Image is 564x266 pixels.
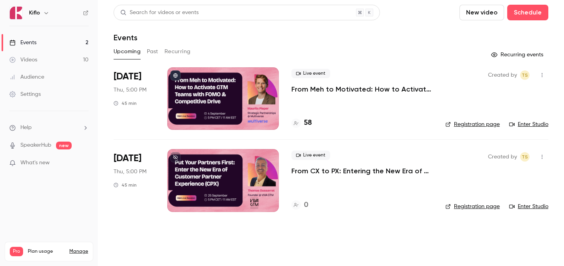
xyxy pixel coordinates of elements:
[147,45,158,58] button: Past
[509,120,548,128] a: Enter Studio
[9,56,37,64] div: Videos
[291,200,308,210] a: 0
[488,49,548,61] button: Recurring events
[114,168,146,176] span: Thu, 5:00 PM
[114,67,155,130] div: Sep 4 Thu, 5:00 PM (Europe/Rome)
[29,9,40,17] h6: Kiflo
[10,7,22,19] img: Kiflo
[10,247,23,256] span: Pro
[114,33,137,42] h1: Events
[522,152,528,162] span: TS
[114,182,137,188] div: 45 min
[114,149,155,212] div: Sep 25 Thu, 5:00 PM (Europe/Rome)
[488,70,517,80] span: Created by
[114,152,141,165] span: [DATE]
[9,39,36,47] div: Events
[9,124,89,132] li: help-dropdown-opener
[20,124,32,132] span: Help
[164,45,191,58] button: Recurring
[291,118,312,128] a: 58
[488,152,517,162] span: Created by
[114,86,146,94] span: Thu, 5:00 PM
[9,90,41,98] div: Settings
[291,151,330,160] span: Live event
[459,5,504,20] button: New video
[509,203,548,210] a: Enter Studio
[28,248,65,255] span: Plan usage
[304,200,308,210] h4: 0
[114,45,141,58] button: Upcoming
[9,73,44,81] div: Audience
[56,142,72,149] span: new
[445,120,500,128] a: Registration page
[114,70,141,83] span: [DATE]
[79,160,89,167] iframe: Noticeable Trigger
[507,5,548,20] button: Schedule
[120,9,199,17] div: Search for videos or events
[114,100,137,106] div: 45 min
[445,203,500,210] a: Registration page
[522,70,528,80] span: TS
[520,152,530,162] span: Tomica Stojanovikj
[20,141,51,149] a: SpeakerHub
[291,84,433,94] a: From Meh to Motivated: How to Activate GTM Teams with FOMO & Competitive Drive
[291,69,330,78] span: Live event
[69,248,88,255] a: Manage
[304,118,312,128] h4: 58
[20,159,50,167] span: What's new
[520,70,530,80] span: Tomica Stojanovikj
[291,166,433,176] a: From CX to PX: Entering the New Era of Partner Experience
